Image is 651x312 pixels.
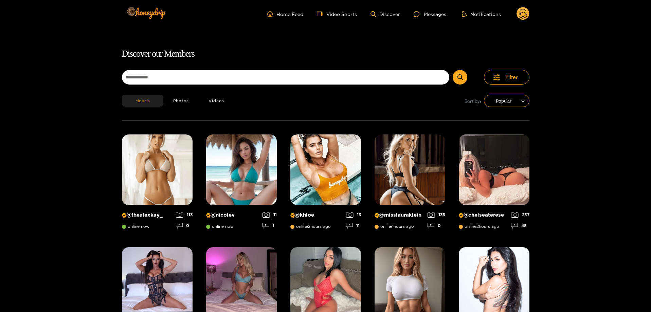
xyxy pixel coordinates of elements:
span: home [267,11,276,17]
div: 0 [428,223,445,228]
a: Discover [370,11,400,17]
div: 257 [511,212,529,218]
button: Videos [199,95,234,107]
span: online 1 hours ago [375,224,414,229]
p: @ thealexkay_ [122,212,173,218]
a: Creator Profile Image: khloe@khloeonline2hours ago1311 [290,134,361,234]
span: online 2 hours ago [459,224,499,229]
div: 113 [176,212,193,218]
span: video-camera [317,11,326,17]
div: 0 [176,223,193,228]
img: Creator Profile Image: misslauraklein [375,134,445,205]
span: online now [122,224,149,229]
span: Popular [489,96,524,106]
button: Filter [484,70,529,85]
button: Notifications [460,11,503,17]
div: 1 [263,223,277,228]
div: 136 [428,212,445,218]
div: 48 [511,223,529,228]
a: Video Shorts [317,11,357,17]
img: Creator Profile Image: khloe [290,134,361,205]
a: Creator Profile Image: thealexkay_@thealexkay_online now1130 [122,134,193,234]
div: Messages [414,10,446,18]
h1: Discover our Members [122,47,529,61]
p: @ chelseaterese [459,212,508,218]
span: Sort by: [465,97,481,105]
span: online 2 hours ago [290,224,331,229]
button: Submit Search [453,70,467,85]
img: Creator Profile Image: thealexkay_ [122,134,193,205]
img: Creator Profile Image: chelseaterese [459,134,529,205]
a: Creator Profile Image: misslauraklein@misslaurakleinonline1hours ago1360 [375,134,445,234]
a: Creator Profile Image: nicolev@nicolevonline now111 [206,134,277,234]
img: Creator Profile Image: nicolev [206,134,277,205]
a: Home Feed [267,11,303,17]
button: Models [122,95,163,107]
p: @ khloe [290,212,343,218]
p: @ misslauraklein [375,212,424,218]
p: @ nicolev [206,212,259,218]
div: 11 [346,223,361,228]
a: Creator Profile Image: chelseaterese@chelseatereseonline2hours ago25748 [459,134,529,234]
div: sort [484,95,529,107]
span: online now [206,224,234,229]
div: 13 [346,212,361,218]
span: Filter [505,73,518,81]
button: Photos [163,95,199,107]
div: 11 [263,212,277,218]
